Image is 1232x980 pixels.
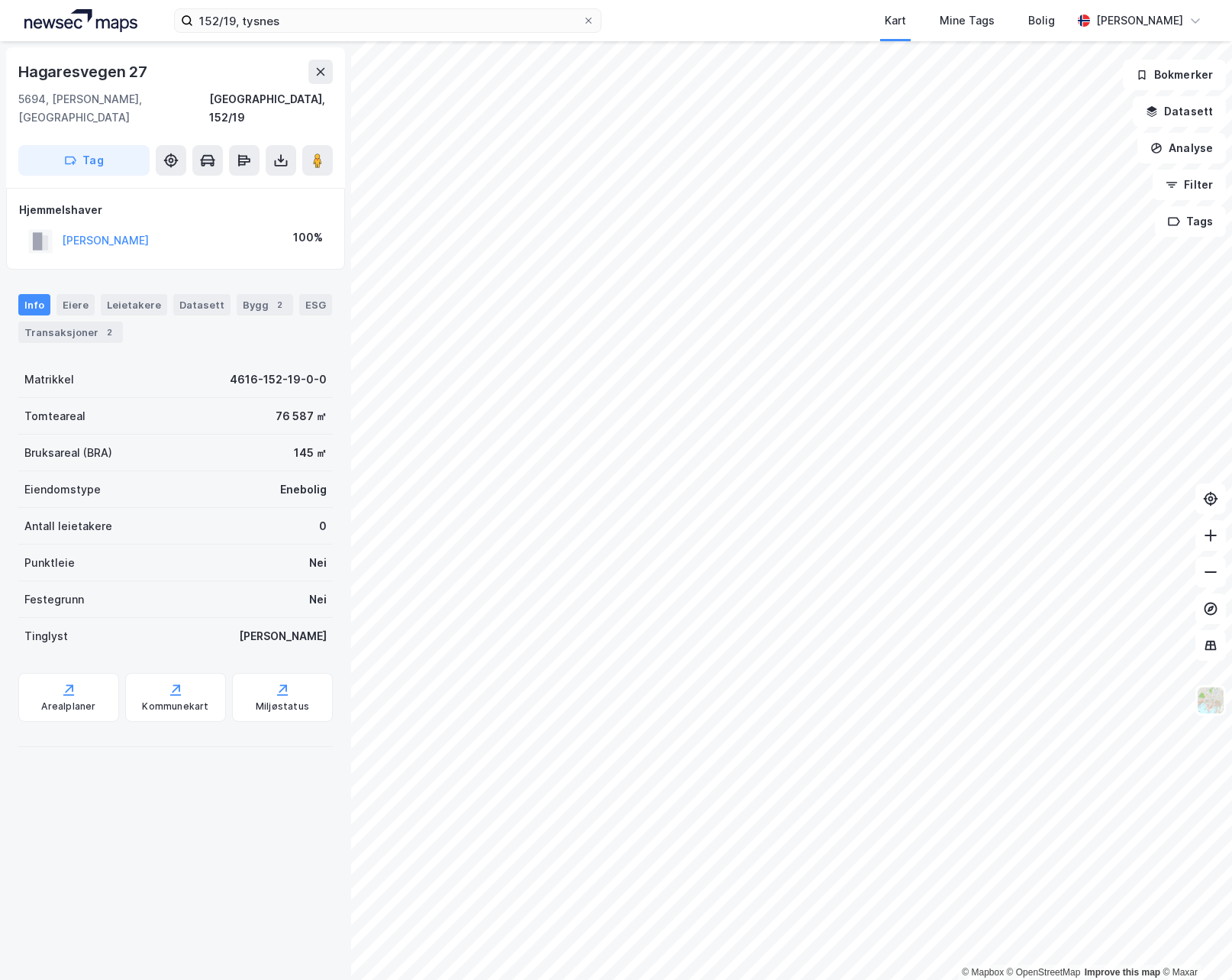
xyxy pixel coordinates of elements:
div: [PERSON_NAME] [239,627,327,645]
button: Bokmerker [1123,60,1226,90]
div: Nei [309,590,327,609]
div: Eiendomstype [24,480,101,499]
button: Filter [1153,170,1226,200]
div: 0 [319,517,327,535]
img: Z [1196,686,1225,715]
div: [PERSON_NAME] [1096,11,1183,30]
div: Info [18,294,50,315]
div: Bygg [237,294,293,315]
div: 100% [293,228,323,247]
div: Matrikkel [24,370,74,389]
div: 5694, [PERSON_NAME], [GEOGRAPHIC_DATA] [18,90,209,127]
div: ESG [299,294,332,315]
div: Miljøstatus [256,700,309,713]
div: Antall leietakere [24,517,112,535]
div: Hjemmelshaver [19,201,332,219]
div: Kart [885,11,906,30]
div: 2 [102,325,117,340]
div: Hagaresvegen 27 [18,60,150,84]
div: 76 587 ㎡ [276,407,327,425]
div: Punktleie [24,554,75,572]
a: Improve this map [1085,967,1160,978]
iframe: Chat Widget [1156,907,1232,980]
div: Leietakere [101,294,167,315]
div: 4616-152-19-0-0 [230,370,327,389]
div: Nei [309,554,327,572]
div: Arealplaner [41,700,95,713]
div: Kommunekart [142,700,208,713]
button: Analyse [1137,133,1226,163]
div: Mine Tags [940,11,995,30]
a: Mapbox [962,967,1004,978]
div: 145 ㎡ [294,444,327,462]
div: Eiere [56,294,95,315]
div: Tinglyst [24,627,68,645]
div: Kontrollprogram for chat [1156,907,1232,980]
button: Tags [1155,206,1226,237]
div: [GEOGRAPHIC_DATA], 152/19 [209,90,333,127]
div: Bolig [1028,11,1055,30]
div: Festegrunn [24,590,84,609]
a: OpenStreetMap [1007,967,1081,978]
div: Datasett [173,294,231,315]
div: Transaksjoner [18,322,123,343]
div: Bruksareal (BRA) [24,444,112,462]
img: logo.a4113a55bc3d86da70a041830d287a7e.svg [24,9,137,32]
div: Tomteareal [24,407,85,425]
div: 2 [272,297,287,312]
div: Enebolig [280,480,327,499]
button: Tag [18,145,150,176]
button: Datasett [1133,96,1226,127]
input: Søk på adresse, matrikkel, gårdeiere, leietakere eller personer [193,9,582,32]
